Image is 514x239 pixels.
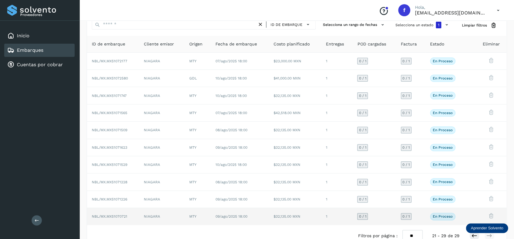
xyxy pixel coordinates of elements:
span: 09/ago/2025 18:00 [215,145,247,150]
span: 0 / 1 [402,197,410,201]
p: En proceso [433,59,453,63]
span: 0 / 1 [359,128,366,132]
span: ID de embarque [271,22,302,27]
td: NIAGARA [139,104,184,122]
span: Estado [430,41,444,47]
span: 0 / 1 [359,163,366,166]
span: 0 / 1 [402,215,410,218]
td: $32,135.00 MXN [269,208,321,225]
td: MTY [184,191,211,208]
td: MTY [184,208,211,225]
td: 1 [321,87,352,104]
p: En proceso [433,111,453,115]
span: 07/ago/2025 18:00 [215,111,247,115]
td: MTY [184,173,211,191]
td: NIAGARA [139,191,184,208]
td: $32,135.00 MXN [269,87,321,104]
span: 0 / 1 [402,128,410,132]
td: $32,135.00 MXN [269,156,321,173]
td: 1 [321,156,352,173]
span: 10/ago/2025 18:00 [215,163,246,167]
span: Entregas [326,41,344,47]
td: NIAGARA [139,70,184,87]
td: $23,000.00 MXN [269,53,321,70]
td: NIAGARA [139,156,184,173]
p: En proceso [433,180,453,184]
td: GDL [184,70,211,87]
td: NIAGARA [139,208,184,225]
span: POD cargadas [357,41,386,47]
span: NBL/MX.MX51072580 [92,76,128,80]
div: Cuentas por cobrar [4,58,75,71]
span: 0 / 1 [359,76,366,80]
td: MTY [184,87,211,104]
span: 08/ago/2025 18:00 [215,180,247,184]
td: MTY [184,53,211,70]
p: En proceso [433,128,453,132]
div: Inicio [4,29,75,42]
span: Filtros por página : [358,233,398,239]
p: En proceso [433,214,453,219]
span: 0 / 1 [359,59,366,63]
span: ID de embarque [92,41,125,47]
p: Aprender Solvento [471,226,503,231]
span: 0 / 1 [402,146,410,149]
span: Factura [401,41,417,47]
span: Cliente emisor [144,41,174,47]
span: Limpiar filtros [462,23,487,28]
span: 0 / 1 [359,146,366,149]
span: 0 / 1 [402,94,410,98]
td: NIAGARA [139,139,184,156]
td: NIAGARA [139,53,184,70]
span: 09/ago/2025 18:00 [215,197,247,201]
td: $32,135.00 MXN [269,173,321,191]
td: $41,000.00 MXN [269,70,321,87]
button: ID de embarque [269,20,313,29]
td: 1 [321,139,352,156]
span: 07/ago/2025 18:00 [215,59,247,63]
span: 0 / 1 [402,76,410,80]
p: Hola, [415,5,487,10]
span: NBL/MX.MX51071565 [92,111,127,115]
td: 1 [321,104,352,122]
button: Limpiar filtros [457,20,502,31]
p: En proceso [433,93,453,98]
td: 1 [321,173,352,191]
span: NBL/MX.MX51071228 [92,180,127,184]
span: 10/ago/2025 18:00 [215,94,246,98]
td: 1 [321,122,352,139]
td: NIAGARA [139,173,184,191]
span: 0 / 1 [359,197,366,201]
span: NBL/MX.MX51070721 [92,214,127,219]
span: Fecha de embarque [215,41,257,47]
p: En proceso [433,197,453,201]
p: Proveedores [20,13,72,17]
td: MTY [184,122,211,139]
span: 09/ago/2025 18:00 [215,214,247,219]
span: NBL/MX.MX51072177 [92,59,127,63]
a: Inicio [17,33,29,39]
span: NBL/MX.MX51071226 [92,197,127,201]
td: $32,135.00 MXN [269,139,321,156]
p: facturacion@expresssanjavier.com [415,10,487,16]
a: Cuentas por cobrar [17,62,63,67]
td: $42,518.00 MXN [269,104,321,122]
div: Embarques [4,44,75,57]
td: NIAGARA [139,122,184,139]
div: Aprender Solvento [466,223,508,233]
p: En proceso [433,163,453,167]
span: 0 / 1 [402,59,410,63]
td: 1 [321,191,352,208]
td: $32,135.00 MXN [269,191,321,208]
span: 08/ago/2025 18:00 [215,128,247,132]
td: NIAGARA [139,87,184,104]
td: 1 [321,70,352,87]
span: 0 / 1 [402,111,410,115]
span: Eliminar [483,41,500,47]
td: 1 [321,208,352,225]
td: 1 [321,53,352,70]
a: Embarques [17,47,43,53]
span: NBL/MX.MX51071623 [92,145,127,150]
span: 0 / 1 [359,111,366,115]
span: 0 / 1 [359,180,366,184]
